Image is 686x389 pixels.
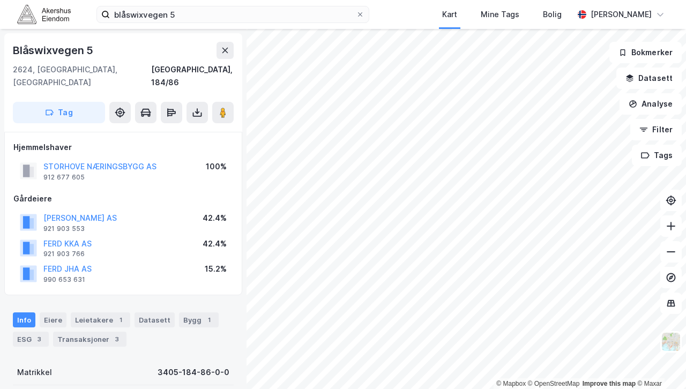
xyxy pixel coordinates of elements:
div: 100% [206,160,227,173]
div: 921 903 766 [43,250,85,258]
div: Mine Tags [481,8,519,21]
div: Datasett [135,312,175,327]
iframe: Chat Widget [632,338,686,389]
button: Datasett [616,68,682,89]
button: Filter [630,119,682,140]
img: akershus-eiendom-logo.9091f326c980b4bce74ccdd9f866810c.svg [17,5,71,24]
div: 15.2% [205,263,227,275]
div: [GEOGRAPHIC_DATA], 184/86 [151,63,234,89]
img: Z [661,332,681,352]
button: Tags [632,145,682,166]
div: Kart [442,8,457,21]
div: Bygg [179,312,219,327]
input: Søk på adresse, matrikkel, gårdeiere, leietakere eller personer [110,6,356,23]
div: 990 653 631 [43,275,85,284]
a: OpenStreetMap [528,380,580,387]
div: Info [13,312,35,327]
a: Mapbox [496,380,526,387]
div: 3405-184-86-0-0 [158,366,229,379]
button: Analyse [620,93,682,115]
div: 1 [115,315,126,325]
div: Bolig [543,8,562,21]
div: 3 [111,334,122,345]
div: Matrikkel [17,366,52,379]
div: Leietakere [71,312,130,327]
div: ESG [13,332,49,347]
a: Improve this map [583,380,636,387]
button: Bokmerker [609,42,682,63]
div: Blåswixvegen 5 [13,42,95,59]
div: 921 903 553 [43,225,85,233]
div: 912 677 605 [43,173,85,182]
div: 42.4% [203,237,227,250]
div: 1 [204,315,214,325]
div: 3 [34,334,44,345]
div: Eiere [40,312,66,327]
div: Kontrollprogram for chat [632,338,686,389]
div: Gårdeiere [13,192,233,205]
div: 42.4% [203,212,227,225]
div: [PERSON_NAME] [591,8,652,21]
button: Tag [13,102,105,123]
div: Hjemmelshaver [13,141,233,154]
div: Transaksjoner [53,332,126,347]
div: 2624, [GEOGRAPHIC_DATA], [GEOGRAPHIC_DATA] [13,63,151,89]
